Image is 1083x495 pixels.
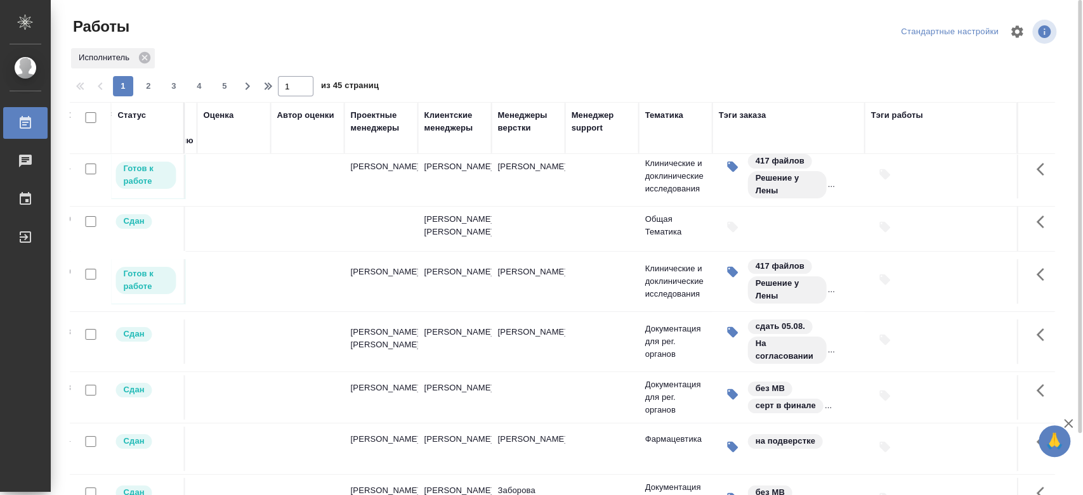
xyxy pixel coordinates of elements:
[138,76,159,96] button: 2
[277,109,334,122] div: Автор оценки
[755,320,804,333] p: сдать 05.08.
[350,266,411,278] p: [PERSON_NAME]
[123,435,144,447] p: Сдан
[497,433,558,446] p: [PERSON_NAME]
[114,160,177,190] div: Исполнитель может приступить к работе
[718,433,746,461] button: Изменить тэги
[1044,428,1065,454] span: 🙏
[1028,427,1059,457] button: Здесь прячутся важные кнопки
[138,80,159,93] span: 2
[870,382,898,409] button: Добавить тэги
[870,109,922,122] div: Тэги работы
[746,433,824,450] div: на подверстке
[1028,154,1059,184] button: Здесь прячутся важные кнопки
[645,213,706,238] p: Общая Тематика
[755,155,804,167] p: 417 файлов
[350,109,411,134] div: Проектные менеджеры
[870,433,898,461] button: Добавить тэги
[1028,375,1059,406] button: Здесь прячутся важные кнопки
[746,380,858,415] div: без МВ, серт в финале, на подверстке
[164,76,184,96] button: 3
[497,326,558,338] p: [PERSON_NAME]
[755,260,804,273] p: 417 файлов
[417,319,491,364] td: [PERSON_NAME]
[417,154,491,198] td: [PERSON_NAME]
[1032,20,1059,44] span: Посмотреть информацию
[497,160,558,173] p: [PERSON_NAME]
[870,266,898,293] button: Добавить тэги
[114,266,177,295] div: Исполнитель может приступить к работе
[417,375,491,420] td: [PERSON_NAME]
[755,277,818,302] p: Решение у Лены
[123,267,168,293] p: Готов к работе
[645,378,706,416] p: Документация для рег. органов
[898,22,1002,42] div: split button
[417,259,491,304] td: [PERSON_NAME]
[114,382,177,399] div: Менеджер проверил работу исполнителя, передает ее на следующий этап
[718,109,766,122] div: Тэги заказа
[1039,425,1070,457] button: 🙏
[344,375,417,420] td: [PERSON_NAME]
[1028,207,1059,237] button: Здесь прячутся важные кнопки
[424,109,485,134] div: Клиентские менеджеры
[1002,16,1032,47] span: Настроить таблицу
[114,213,177,230] div: Менеджер проверил работу исполнителя, передает ее на следующий этап
[123,383,144,396] p: Сдан
[870,213,898,241] button: Добавить тэги
[718,258,746,286] button: Изменить тэги
[718,318,746,346] button: Изменить тэги
[645,262,706,300] p: Клинические и доклинические исследования
[746,153,858,200] div: 417 файлов, Решение у Лены, не закрывать, 75к
[79,51,134,64] p: Исполнитель
[71,48,155,68] div: Исполнитель
[746,258,858,305] div: 417 файлов, Решение у Лены, не закрывать, 75к
[497,109,558,134] div: Менеджеры верстки
[746,318,858,365] div: сдать 05.08., На согласовании, на заверении
[645,433,706,446] p: Фармацевтика
[123,328,144,340] p: Сдан
[645,109,683,122] div: Тематика
[70,16,129,37] span: Работы
[755,399,815,412] p: серт в финале
[755,337,818,363] p: На согласовании
[123,162,168,188] p: Готов к работе
[497,266,558,278] p: [PERSON_NAME]
[870,160,898,188] button: Добавить тэги
[214,76,235,96] button: 5
[645,157,706,195] p: Клинические и доклинические исследования
[350,326,411,351] p: [PERSON_NAME], [PERSON_NAME]
[755,172,818,197] p: Решение у Лены
[417,207,491,251] td: [PERSON_NAME] [PERSON_NAME]
[645,323,706,361] p: Документация для рег. органов
[214,80,235,93] span: 5
[870,326,898,354] button: Добавить тэги
[164,80,184,93] span: 3
[755,382,784,395] p: без МВ
[350,160,411,173] p: [PERSON_NAME]
[718,153,746,181] button: Изменить тэги
[114,326,177,343] div: Менеджер проверил работу исполнителя, передает ее на следующий этап
[417,427,491,471] td: [PERSON_NAME]
[718,213,746,241] button: Добавить тэги
[123,215,144,228] p: Сдан
[321,78,379,96] span: из 45 страниц
[189,76,209,96] button: 4
[571,109,632,134] div: Менеджер support
[114,433,177,450] div: Менеджер проверил работу исполнителя, передает ее на следующий этап
[1028,259,1059,290] button: Здесь прячутся важные кнопки
[203,109,233,122] div: Оценка
[344,427,417,471] td: [PERSON_NAME]
[189,80,209,93] span: 4
[718,380,746,408] button: Изменить тэги
[1028,319,1059,350] button: Здесь прячутся важные кнопки
[755,435,815,447] p: на подверстке
[117,109,146,122] div: Статус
